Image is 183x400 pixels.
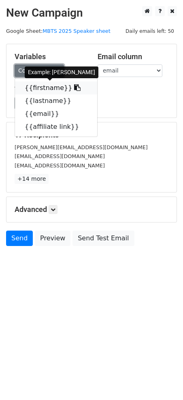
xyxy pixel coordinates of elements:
[15,205,168,214] h5: Advanced
[15,52,85,61] h5: Variables
[15,107,97,120] a: {{email}}
[123,27,177,36] span: Daily emails left: 50
[72,231,134,246] a: Send Test Email
[43,28,111,34] a: MBTS 2025 Speaker sheet
[35,231,70,246] a: Preview
[15,163,105,169] small: [EMAIL_ADDRESS][DOMAIN_NAME]
[15,81,97,94] a: {{firstname}}
[6,6,177,20] h2: New Campaign
[15,64,64,77] a: Copy/paste...
[15,144,148,150] small: [PERSON_NAME][EMAIL_ADDRESS][DOMAIN_NAME]
[98,52,168,61] h5: Email column
[15,94,97,107] a: {{lastname}}
[6,231,33,246] a: Send
[143,361,183,400] iframe: Chat Widget
[15,174,49,184] a: +14 more
[6,28,111,34] small: Google Sheet:
[15,120,97,133] a: {{affiliate link}}
[15,153,105,159] small: [EMAIL_ADDRESS][DOMAIN_NAME]
[123,28,177,34] a: Daily emails left: 50
[25,66,98,78] div: Example: [PERSON_NAME]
